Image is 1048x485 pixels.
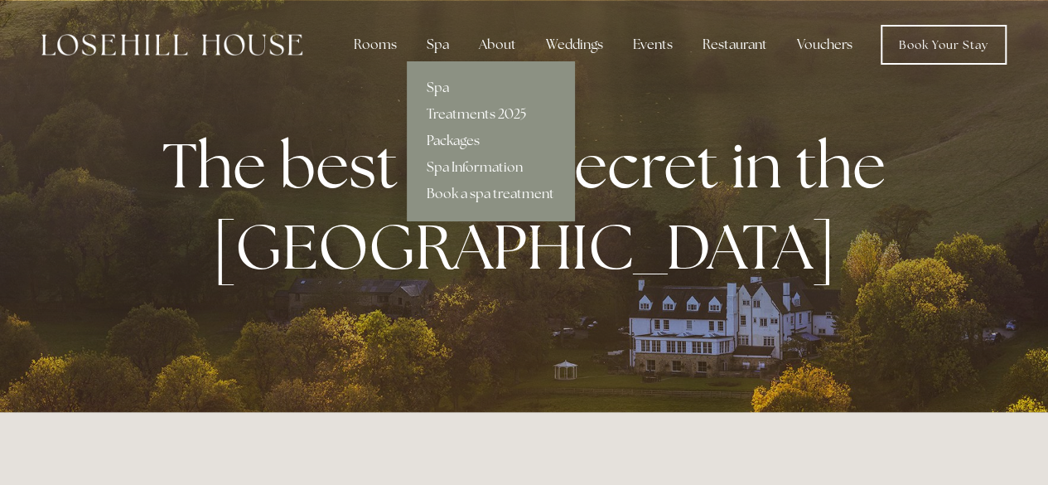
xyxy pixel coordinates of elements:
a: Packages [407,128,574,154]
div: Restaurant [689,28,780,61]
div: Spa [413,28,462,61]
div: About [466,28,529,61]
a: Book a spa treatment [407,181,574,207]
img: Losehill House [41,34,302,56]
div: Rooms [340,28,410,61]
div: Events [620,28,686,61]
a: Spa [407,75,574,101]
strong: The best kept secret in the [GEOGRAPHIC_DATA] [162,124,899,287]
a: Vouchers [784,28,866,61]
a: Treatments 2025 [407,101,574,128]
a: Spa Information [407,154,574,181]
div: Weddings [533,28,616,61]
a: Book Your Stay [881,25,1007,65]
